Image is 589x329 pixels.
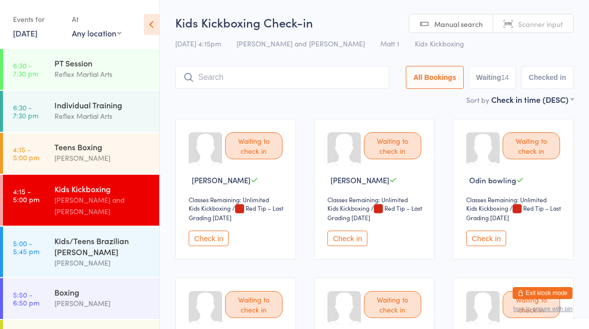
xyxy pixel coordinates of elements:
span: [DATE] 4:15pm [175,38,221,48]
div: Waiting to check in [503,132,560,159]
span: [PERSON_NAME] [192,175,251,185]
span: Kids Kickboxing [415,38,464,48]
span: [PERSON_NAME] [330,175,389,185]
span: Odin bowling [469,175,516,185]
div: [PERSON_NAME] [54,152,151,164]
a: 5:50 -6:50 pmBoxing[PERSON_NAME] [3,278,159,319]
a: 6:30 -7:30 pmIndividual TrainingReflex Martial Arts [3,91,159,132]
div: [PERSON_NAME] [54,298,151,309]
a: 4:15 -5:00 pmTeens Boxing[PERSON_NAME] [3,133,159,174]
div: Kids Kickboxing [54,183,151,194]
button: how to secure with pin [513,306,573,313]
button: Check in [327,231,367,246]
div: At [72,11,121,27]
time: 5:00 - 5:45 pm [13,239,39,255]
span: [PERSON_NAME] and [PERSON_NAME] [237,38,365,48]
span: Matt 1 [380,38,399,48]
div: Kids Kickboxing [466,204,508,212]
div: Classes Remaining: Unlimited [466,195,563,204]
button: Waiting14 [469,66,517,89]
div: Waiting to check in [225,291,283,318]
input: Search [175,66,389,89]
button: Check in [189,231,229,246]
div: Reflex Martial Arts [54,110,151,122]
a: 5:00 -5:45 pmKids/Teens Brazilian [PERSON_NAME][PERSON_NAME] [3,227,159,277]
div: Teens Boxing [54,141,151,152]
time: 4:15 - 5:00 pm [13,187,39,203]
time: 4:15 - 5:00 pm [13,145,39,161]
div: Any location [72,27,121,38]
div: 14 [501,73,509,81]
div: Waiting to check in [225,132,283,159]
div: Classes Remaining: Unlimited [327,195,424,204]
div: Waiting to check in [364,291,421,318]
a: 4:15 -5:00 pmKids Kickboxing[PERSON_NAME] and [PERSON_NAME] [3,175,159,226]
div: Events for [13,11,62,27]
div: Classes Remaining: Unlimited [189,195,286,204]
button: Checked in [521,66,574,89]
div: Waiting to check in [364,132,421,159]
a: [DATE] [13,27,37,38]
div: Reflex Martial Arts [54,68,151,80]
label: Sort by [466,95,489,105]
div: Kids Kickboxing [327,204,369,212]
span: Manual search [434,19,483,29]
span: Scanner input [518,19,563,29]
div: Boxing [54,287,151,298]
button: Check in [466,231,506,246]
button: All Bookings [406,66,464,89]
time: 6:30 - 7:30 pm [13,103,38,119]
a: 6:30 -7:30 pmPT SessionReflex Martial Arts [3,49,159,90]
div: Kids/Teens Brazilian [PERSON_NAME] [54,235,151,257]
div: [PERSON_NAME] [54,257,151,269]
div: Individual Training [54,99,151,110]
time: 6:30 - 7:30 pm [13,61,38,77]
button: Exit kiosk mode [513,287,573,299]
h2: Kids Kickboxing Check-in [175,14,574,30]
div: Waiting to check in [503,291,560,318]
div: Kids Kickboxing [189,204,231,212]
div: PT Session [54,57,151,68]
div: Check in time (DESC) [491,94,574,105]
div: [PERSON_NAME] and [PERSON_NAME] [54,194,151,217]
time: 5:50 - 6:50 pm [13,291,39,307]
